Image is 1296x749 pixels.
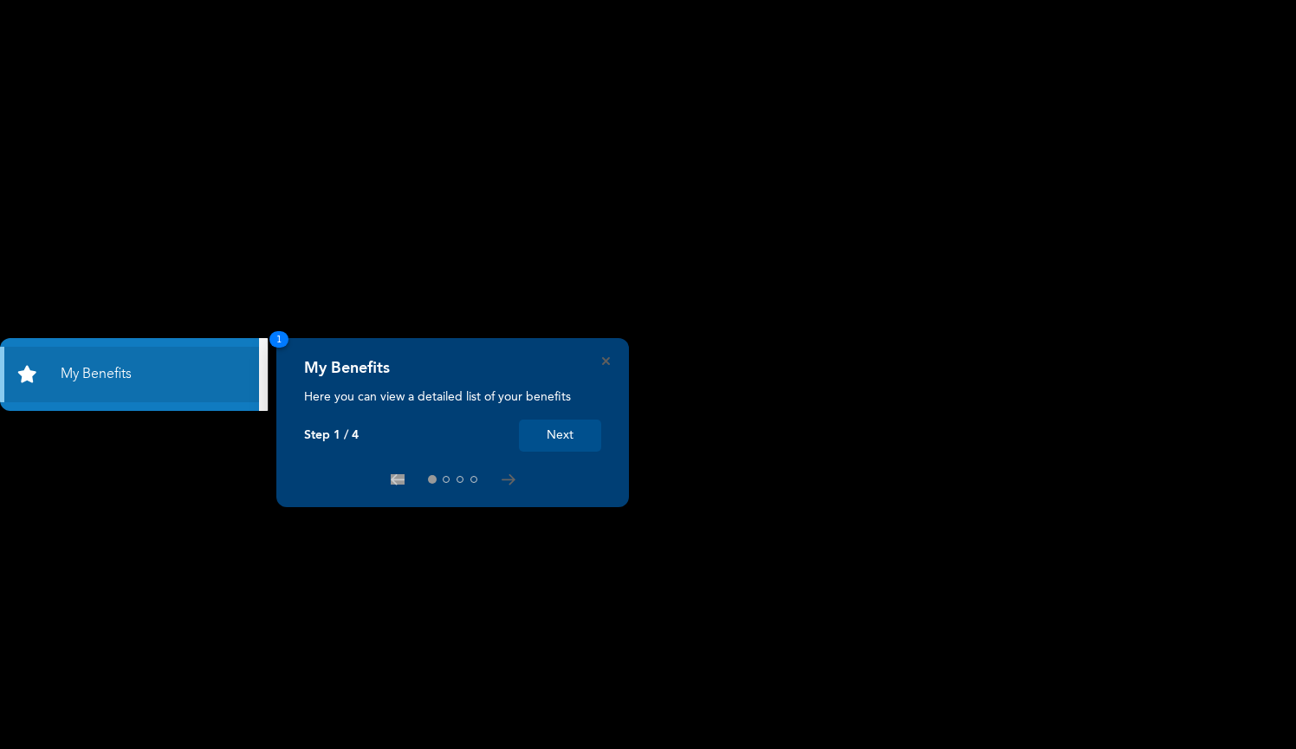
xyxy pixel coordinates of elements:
[304,388,601,406] p: Here you can view a detailed list of your benefits
[304,359,390,378] h4: My Benefits
[304,428,359,443] p: Step 1 / 4
[602,357,610,365] button: Close
[269,331,288,348] span: 1
[519,420,601,452] button: Next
